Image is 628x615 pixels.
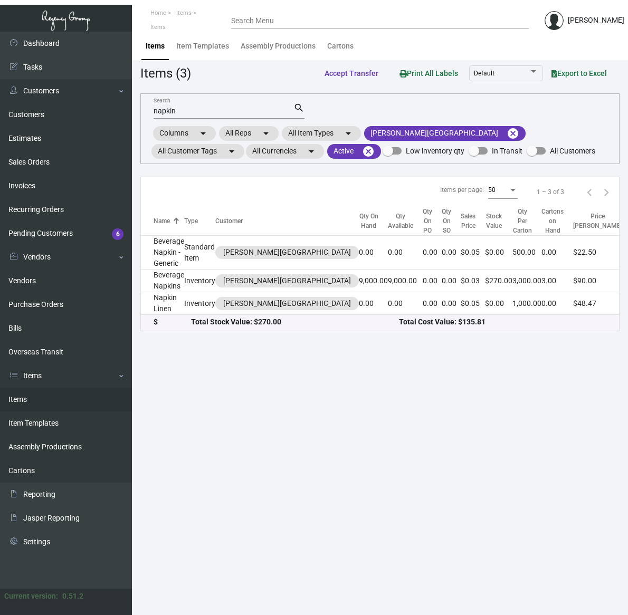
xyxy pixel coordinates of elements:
[362,145,375,158] mat-icon: cancel
[176,9,192,16] span: Items
[359,270,388,292] td: 9,000.00
[184,216,215,226] div: Type
[151,144,244,159] mat-chip: All Customer Tags
[150,9,166,16] span: Home
[461,212,485,230] div: Sales Price
[359,236,388,270] td: 0.00
[388,292,423,315] td: 0.00
[141,292,184,315] td: Napkin Linen
[184,292,215,315] td: Inventory
[325,69,378,78] span: Accept Transfer
[461,236,485,270] td: $0.05
[197,127,210,140] mat-icon: arrow_drop_down
[541,236,573,270] td: 0.00
[485,270,512,292] td: $270.00
[154,316,191,328] div: $
[150,24,166,31] span: Items
[223,275,351,286] div: [PERSON_NAME][GEOGRAPHIC_DATA]
[545,11,564,30] img: admin@bootstrapmaster.com
[141,270,184,292] td: Beverage Napkins
[423,207,442,235] div: Qty On PO
[241,41,316,52] div: Assembly Productions
[485,236,512,270] td: $0.00
[442,270,461,292] td: 0.00
[406,145,464,157] span: Low inventory qty
[260,127,272,140] mat-icon: arrow_drop_down
[541,292,573,315] td: 0.00
[541,207,564,235] div: Cartons on Hand
[550,145,595,157] span: All Customers
[423,292,442,315] td: 0.00
[153,126,216,141] mat-chip: Columns
[461,212,475,230] div: Sales Price
[146,41,165,52] div: Items
[191,316,398,328] div: Total Stock Value: $270.00
[488,187,518,194] mat-select: Items per page:
[488,186,496,194] span: 50
[512,236,541,270] td: 500.00
[573,212,622,230] div: Price [PERSON_NAME]
[364,126,526,141] mat-chip: [PERSON_NAME][GEOGRAPHIC_DATA]
[461,270,485,292] td: $0.03
[442,207,461,235] div: Qty On SO
[154,216,170,226] div: Name
[359,212,378,230] div: Qty On Hand
[293,102,305,114] mat-icon: search
[359,212,388,230] div: Qty On Hand
[141,236,184,270] td: Beverage Napkin - Generic
[512,207,532,235] div: Qty Per Carton
[176,41,229,52] div: Item Templates
[568,15,624,26] div: [PERSON_NAME]
[327,144,381,159] mat-chip: Active
[442,207,451,235] div: Qty On SO
[440,185,484,195] div: Items per page:
[512,292,541,315] td: 1,000.00
[423,236,442,270] td: 0.00
[140,64,191,83] div: Items (3)
[492,145,522,157] span: In Transit
[541,207,573,235] div: Cartons on Hand
[327,41,354,52] div: Cartons
[223,247,351,258] div: [PERSON_NAME][GEOGRAPHIC_DATA]
[442,236,461,270] td: 0.00
[551,69,607,78] span: Export to Excel
[598,184,615,200] button: Next page
[359,292,388,315] td: 0.00
[225,145,238,158] mat-icon: arrow_drop_down
[541,270,573,292] td: 3.00
[215,207,359,236] th: Customer
[184,216,198,226] div: Type
[62,591,83,602] div: 0.51.2
[316,64,387,83] button: Accept Transfer
[399,69,458,78] span: Print All Labels
[388,236,423,270] td: 0.00
[512,207,541,235] div: Qty Per Carton
[474,70,494,77] span: Default
[485,212,503,230] div: Stock Value
[4,591,58,602] div: Current version:
[423,207,432,235] div: Qty On PO
[485,212,512,230] div: Stock Value
[442,292,461,315] td: 0.00
[581,184,598,200] button: Previous page
[219,126,279,141] mat-chip: All Reps
[342,127,355,140] mat-icon: arrow_drop_down
[184,270,215,292] td: Inventory
[388,212,413,230] div: Qty Available
[391,63,467,83] button: Print All Labels
[485,292,512,315] td: $0.00
[184,236,215,270] td: Standard Item
[388,270,423,292] td: 9,000.00
[223,298,351,309] div: [PERSON_NAME][GEOGRAPHIC_DATA]
[246,144,324,159] mat-chip: All Currencies
[461,292,485,315] td: $0.05
[512,270,541,292] td: 3,000.00
[537,187,564,197] div: 1 – 3 of 3
[388,212,423,230] div: Qty Available
[154,216,184,226] div: Name
[399,316,606,328] div: Total Cost Value: $135.81
[305,145,318,158] mat-icon: arrow_drop_down
[282,126,361,141] mat-chip: All Item Types
[507,127,519,140] mat-icon: cancel
[543,64,615,83] button: Export to Excel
